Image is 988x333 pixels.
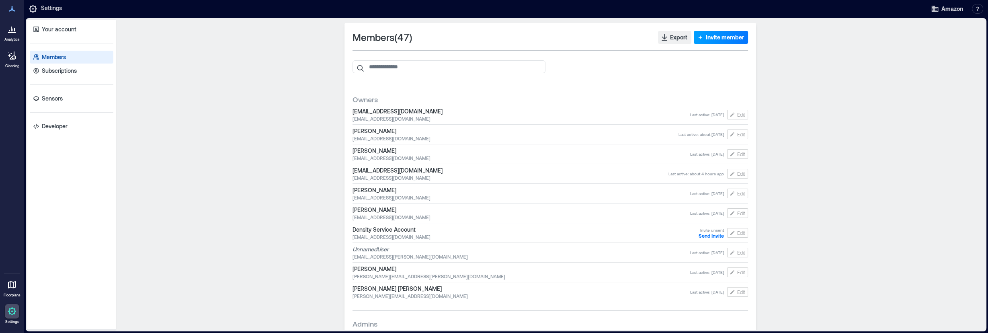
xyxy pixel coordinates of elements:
p: Settings [5,319,19,324]
span: Edit [737,289,745,295]
button: Edit [727,129,748,139]
a: Members [30,51,113,64]
a: Floorplans [1,275,23,300]
span: [EMAIL_ADDRESS][PERSON_NAME][DOMAIN_NAME] [353,253,690,260]
span: Edit [737,111,745,118]
p: Developer [42,122,68,130]
p: Analytics [4,37,20,42]
span: Last active : [DATE] [690,250,724,255]
span: [PERSON_NAME] [353,147,690,155]
button: Edit [727,169,748,179]
span: Edit [737,269,745,275]
span: [EMAIL_ADDRESS][DOMAIN_NAME] [353,155,690,161]
span: Invite member [706,33,744,41]
button: Export [658,31,691,44]
span: Edit [737,249,745,256]
p: Cleaning [5,64,19,68]
span: Last active : [DATE] [690,289,724,295]
a: Sensors [30,92,113,105]
span: Invite unsent [700,227,724,233]
a: Analytics [2,19,22,44]
button: Invite member [694,31,748,44]
p: Subscriptions [42,67,77,75]
button: Edit [727,110,748,119]
span: [PERSON_NAME][EMAIL_ADDRESS][PERSON_NAME][DOMAIN_NAME] [353,273,690,280]
span: Admins [353,319,377,329]
button: Edit [727,228,748,238]
button: Edit [727,287,748,297]
span: [EMAIL_ADDRESS][DOMAIN_NAME] [353,135,678,142]
p: Your account [42,25,76,33]
p: Sensors [42,95,63,103]
span: Last active : about [DATE] [678,132,724,137]
span: Edit [737,131,745,138]
span: Last active : [DATE] [690,112,724,117]
i: Unnamed User [353,246,389,253]
span: [EMAIL_ADDRESS][DOMAIN_NAME] [353,107,690,115]
button: Edit [727,149,748,159]
span: Edit [737,210,745,216]
span: Edit [737,230,745,236]
span: [PERSON_NAME] [353,127,678,135]
span: Last active : about 4 hours ago [668,171,724,177]
button: Edit [727,267,748,277]
a: Settings [2,302,22,327]
p: Settings [41,4,62,14]
span: [PERSON_NAME][EMAIL_ADDRESS][DOMAIN_NAME] [353,293,690,299]
span: [EMAIL_ADDRESS][DOMAIN_NAME] [353,115,690,122]
button: Edit [727,208,748,218]
a: Subscriptions [30,64,113,77]
a: Developer [30,120,113,133]
span: Edit [737,171,745,177]
button: Edit [727,248,748,257]
span: [EMAIL_ADDRESS][DOMAIN_NAME] [353,194,690,201]
span: [PERSON_NAME] [353,206,690,214]
button: Edit [727,189,748,198]
p: Members [42,53,66,61]
span: [EMAIL_ADDRESS][DOMAIN_NAME] [353,234,699,240]
button: Amazon [929,2,965,15]
span: Amazon [941,5,963,13]
span: Members ( 47 ) [353,31,412,44]
span: [EMAIL_ADDRESS][DOMAIN_NAME] [353,175,668,181]
span: [PERSON_NAME] [353,186,690,194]
span: Edit [737,190,745,197]
span: Owners [353,95,378,104]
a: Cleaning [2,46,22,71]
span: Edit [737,151,745,157]
span: [EMAIL_ADDRESS][DOMAIN_NAME] [353,214,690,220]
a: Your account [30,23,113,36]
span: Density Service Account [353,226,699,234]
span: [PERSON_NAME] [PERSON_NAME] [353,285,690,293]
button: Send Invite [699,233,724,238]
span: Last active : [DATE] [690,269,724,275]
p: Floorplans [4,293,20,298]
span: [EMAIL_ADDRESS][DOMAIN_NAME] [353,166,668,175]
span: Last active : [DATE] [690,191,724,196]
span: Last active : [DATE] [690,210,724,216]
span: Export [670,33,687,41]
span: Last active : [DATE] [690,151,724,157]
span: [PERSON_NAME] [353,265,690,273]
